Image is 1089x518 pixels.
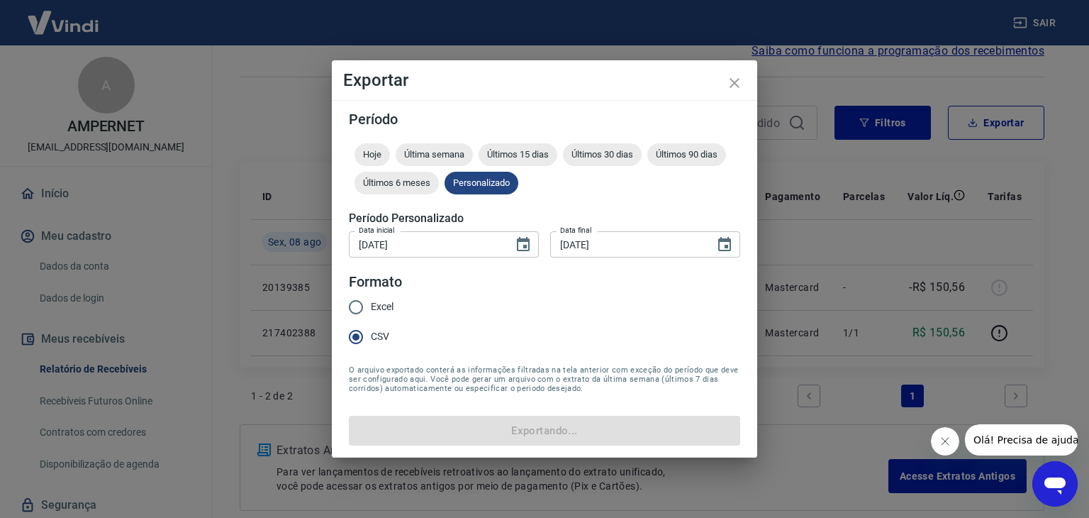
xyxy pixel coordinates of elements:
[479,143,557,166] div: Últimos 15 dias
[396,149,473,160] span: Última semana
[349,211,740,226] h5: Período Personalizado
[359,225,395,236] label: Data inicial
[371,299,393,314] span: Excel
[710,231,739,259] button: Choose date, selected date is 11 de ago de 2025
[445,172,518,194] div: Personalizado
[354,172,439,194] div: Últimos 6 meses
[931,427,959,456] iframe: Fechar mensagem
[560,225,592,236] label: Data final
[965,424,1078,456] iframe: Mensagem da empresa
[717,66,752,100] button: close
[647,143,726,166] div: Últimos 90 dias
[563,149,642,160] span: Últimos 30 dias
[9,10,119,21] span: Olá! Precisa de ajuda?
[479,149,557,160] span: Últimos 15 dias
[647,149,726,160] span: Últimos 90 dias
[509,231,537,259] button: Choose date, selected date is 9 de ago de 2025
[550,231,705,258] input: DD/MM/YYYY
[354,143,390,166] div: Hoje
[349,112,740,126] h5: Período
[349,365,740,393] span: O arquivo exportado conterá as informações filtradas na tela anterior com exceção do período que ...
[343,72,746,89] h4: Exportar
[445,177,518,188] span: Personalizado
[1032,461,1078,507] iframe: Botão para abrir a janela de mensagens
[349,272,402,292] legend: Formato
[396,143,473,166] div: Última semana
[563,143,642,166] div: Últimos 30 dias
[371,329,389,344] span: CSV
[354,149,390,160] span: Hoje
[354,177,439,188] span: Últimos 6 meses
[349,231,503,258] input: DD/MM/YYYY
